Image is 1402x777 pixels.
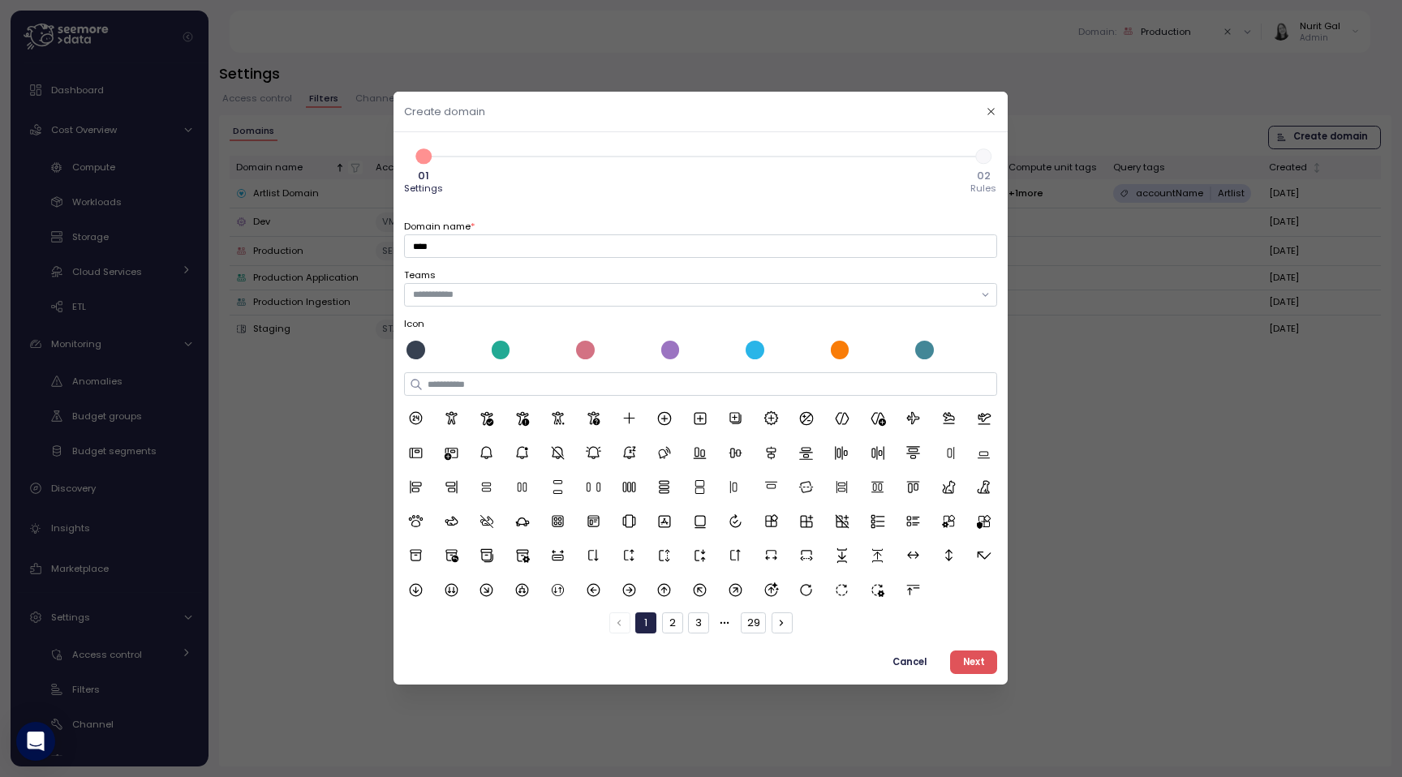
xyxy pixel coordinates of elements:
[418,170,429,181] span: 01
[880,650,940,674] button: Cancel
[404,220,475,234] label: Domain name
[971,185,997,194] span: Rules
[404,143,443,197] button: 101Settings
[636,612,657,633] button: 1
[742,612,767,633] button: 29
[410,143,437,170] span: 1
[404,106,485,117] h2: Create domain
[977,170,991,181] span: 02
[404,318,997,333] label: Icon
[970,143,998,197] button: 202Rules
[970,143,998,170] span: 2
[689,612,710,633] button: 3
[404,269,997,284] label: Teams
[963,651,985,673] span: Next
[893,651,927,673] span: Cancel
[662,612,683,633] button: 2
[950,650,997,674] button: Next
[404,185,443,194] span: Settings
[16,722,55,761] div: Open Intercom Messenger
